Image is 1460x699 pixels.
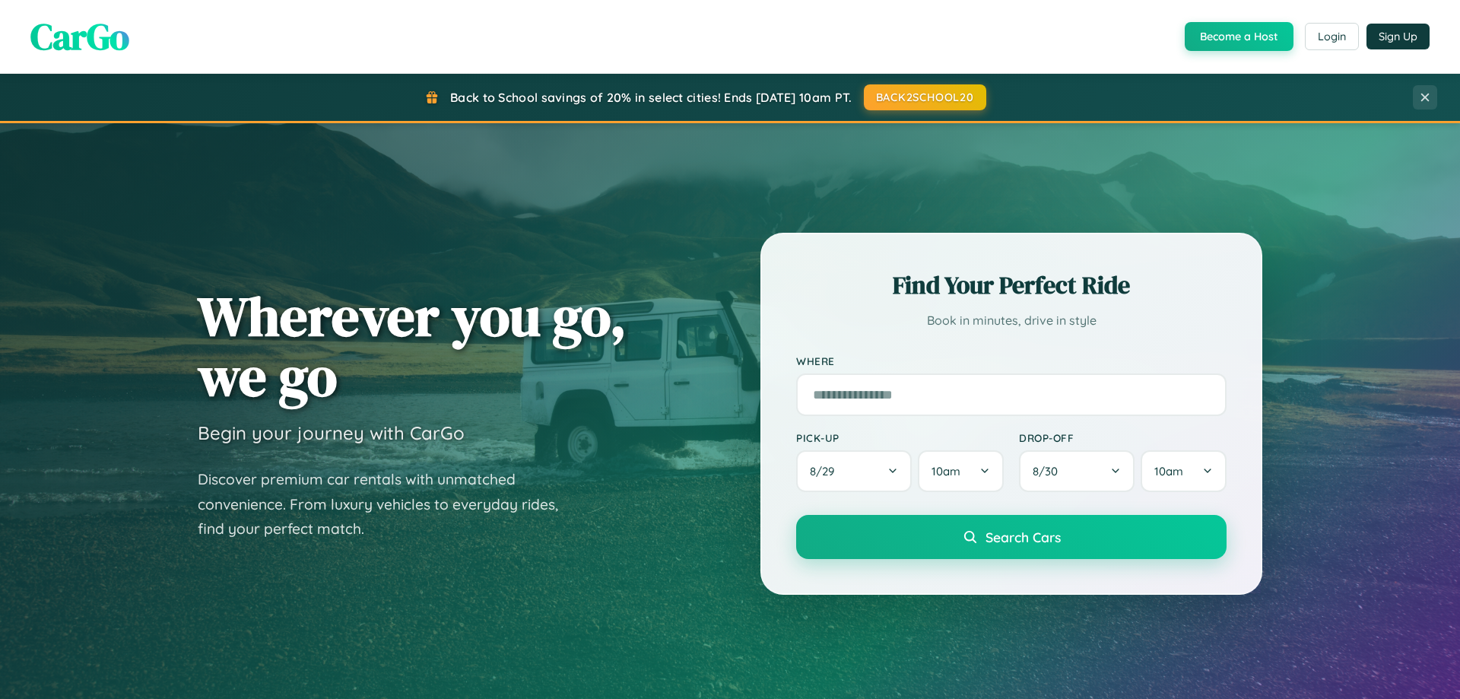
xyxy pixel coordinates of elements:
label: Drop-off [1019,431,1227,444]
p: Book in minutes, drive in style [796,310,1227,332]
button: 10am [918,450,1004,492]
span: Back to School savings of 20% in select cities! Ends [DATE] 10am PT. [450,90,852,105]
button: 10am [1141,450,1227,492]
span: Search Cars [985,529,1061,545]
h3: Begin your journey with CarGo [198,421,465,444]
button: Sign Up [1366,24,1430,49]
button: 8/30 [1019,450,1135,492]
button: BACK2SCHOOL20 [864,84,986,110]
h2: Find Your Perfect Ride [796,268,1227,302]
span: 10am [932,464,960,478]
p: Discover premium car rentals with unmatched convenience. From luxury vehicles to everyday rides, ... [198,467,578,542]
span: 10am [1154,464,1183,478]
label: Where [796,354,1227,367]
span: 8 / 29 [810,464,842,478]
button: Become a Host [1185,22,1293,51]
button: 8/29 [796,450,912,492]
span: 8 / 30 [1033,464,1065,478]
h1: Wherever you go, we go [198,286,627,406]
span: CarGo [30,11,129,62]
label: Pick-up [796,431,1004,444]
button: Login [1305,23,1359,50]
button: Search Cars [796,515,1227,559]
